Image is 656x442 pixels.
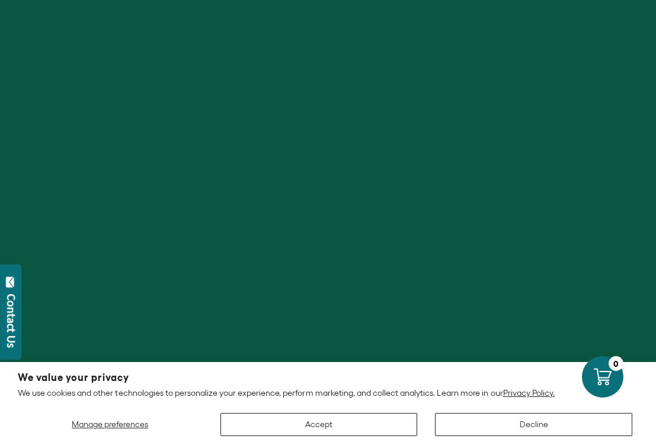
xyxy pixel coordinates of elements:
button: Manage preferences [18,413,203,436]
a: Privacy Policy. [503,388,555,398]
h2: We value your privacy [18,373,638,383]
button: Decline [435,413,632,436]
div: Contact Us [5,294,17,348]
div: 0 [609,356,623,371]
button: Accept [220,413,418,436]
span: Manage preferences [72,419,148,429]
p: We use cookies and other technologies to personalize your experience, perform marketing, and coll... [18,387,638,398]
